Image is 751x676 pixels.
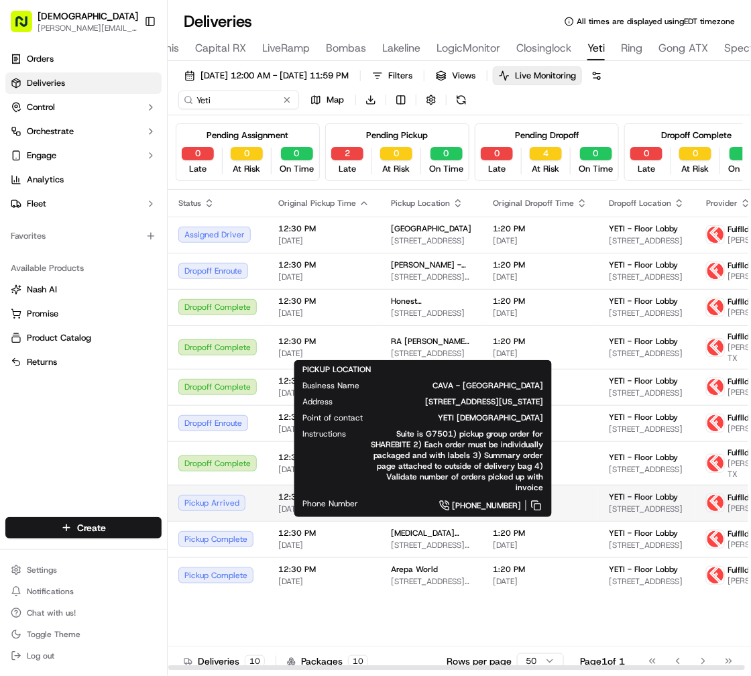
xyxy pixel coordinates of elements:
span: Original Dropoff Time [493,198,574,209]
span: Returns [27,356,57,368]
a: 💻API Documentation [108,188,221,213]
a: Powered byPylon [95,226,162,237]
img: profile_Fulflld_OnFleet_Thistle_SF.png [707,262,724,280]
span: [DATE] [278,464,369,475]
span: At Risk [532,163,560,175]
span: Create [77,521,106,534]
span: [STREET_ADDRESS][PERSON_NAME] [391,272,471,282]
span: On Time [579,163,613,175]
span: Dropoff Location [609,198,671,209]
span: Late [638,163,655,175]
span: CAVA - [GEOGRAPHIC_DATA] [381,380,544,391]
span: [STREET_ADDRESS] [609,464,685,475]
span: [DEMOGRAPHIC_DATA] [38,9,138,23]
span: [STREET_ADDRESS] [609,540,685,551]
span: [STREET_ADDRESS] [609,348,685,359]
span: YETI - Floor Lobby [609,223,678,234]
span: Map [327,94,344,106]
a: Returns [11,356,156,368]
span: Late [488,163,506,175]
span: Address [302,396,333,407]
span: YETI - Floor Lobby [609,528,678,539]
span: [DATE] [278,540,369,551]
div: Deliveries [184,655,265,668]
span: [DATE] [278,308,369,319]
button: Engage [5,145,162,166]
button: 4 [530,147,562,160]
span: [MEDICAL_DATA] Indian Kitchen - [GEOGRAPHIC_DATA] [391,528,471,539]
span: 1:20 PM [493,564,587,575]
span: Ring [621,40,642,56]
button: Returns [5,351,162,373]
span: API Documentation [127,194,215,207]
button: 0 [231,147,263,160]
button: Filters [366,66,418,85]
span: YETI - Floor Lobby [609,452,678,463]
button: Views [430,66,481,85]
span: Filters [388,70,412,82]
span: 12:30 PM [278,336,369,347]
button: 0 [679,147,711,160]
span: [PHONE_NUMBER] [453,500,522,511]
span: Orchestrate [27,125,74,137]
span: Instructions [302,429,346,439]
img: Nash [13,13,40,40]
span: Settings [27,565,57,575]
span: Fulflld [728,260,749,271]
p: Rows per page [447,655,512,668]
span: Live Monitoring [515,70,576,82]
span: [DATE] [493,348,587,359]
div: 💻 [113,195,124,206]
span: Yeti [587,40,605,56]
span: Control [27,101,55,113]
span: Nash AI [27,284,57,296]
button: Promise [5,303,162,325]
span: [DATE] [278,272,369,282]
button: Orchestrate [5,121,162,142]
span: 12:30 PM [278,412,369,422]
span: Fulflld [728,296,749,307]
span: [DATE] 12:00 AM - [DATE] 11:59 PM [200,70,349,82]
img: profile_Fulflld_OnFleet_Thistle_SF.png [707,455,724,472]
span: [STREET_ADDRESS] [609,424,685,435]
img: profile_Fulflld_OnFleet_Thistle_SF.png [707,298,724,316]
span: Status [178,198,201,209]
button: Log out [5,646,162,665]
div: We're available if you need us! [46,141,170,152]
div: 10 [348,655,368,667]
span: Late [189,163,207,175]
span: Orders [27,53,54,65]
span: [DATE] [493,235,587,246]
span: Knowledge Base [27,194,103,207]
span: [STREET_ADDRESS][PERSON_NAME] [391,576,471,587]
button: [DEMOGRAPHIC_DATA][PERSON_NAME][EMAIL_ADDRESS][DOMAIN_NAME] [5,5,139,38]
div: Pending Assignment0Late0At Risk0On Time [176,123,320,181]
span: Original Pickup Time [278,198,356,209]
div: Pending Dropoff [515,129,579,142]
span: 12:30 PM [278,260,369,270]
div: 10 [245,655,265,667]
button: [PERSON_NAME][EMAIL_ADDRESS][DOMAIN_NAME] [38,23,138,34]
a: 📗Knowledge Base [8,188,108,213]
span: 12:30 PM [278,528,369,539]
button: Nash AI [5,279,162,300]
button: Control [5,97,162,118]
div: Pending Pickup [367,129,428,142]
div: Page 1 of 1 [580,655,625,668]
span: At Risk [383,163,410,175]
button: 0 [281,147,313,160]
span: Deliveries [27,77,65,89]
span: Pylon [133,227,162,237]
img: profile_Fulflld_OnFleet_Thistle_SF.png [707,414,724,432]
span: 12:30 PM [278,223,369,234]
span: YETI - Floor Lobby [609,260,678,270]
span: [DATE] [278,576,369,587]
span: YETI - Floor Lobby [609,336,678,347]
span: [STREET_ADDRESS] [609,504,685,514]
button: Live Monitoring [493,66,582,85]
span: Closinglock [516,40,571,56]
span: 12:30 PM [278,296,369,306]
span: YETI - Floor Lobby [609,412,678,422]
span: Fulflld [728,565,749,575]
a: Product Catalog [11,332,156,344]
